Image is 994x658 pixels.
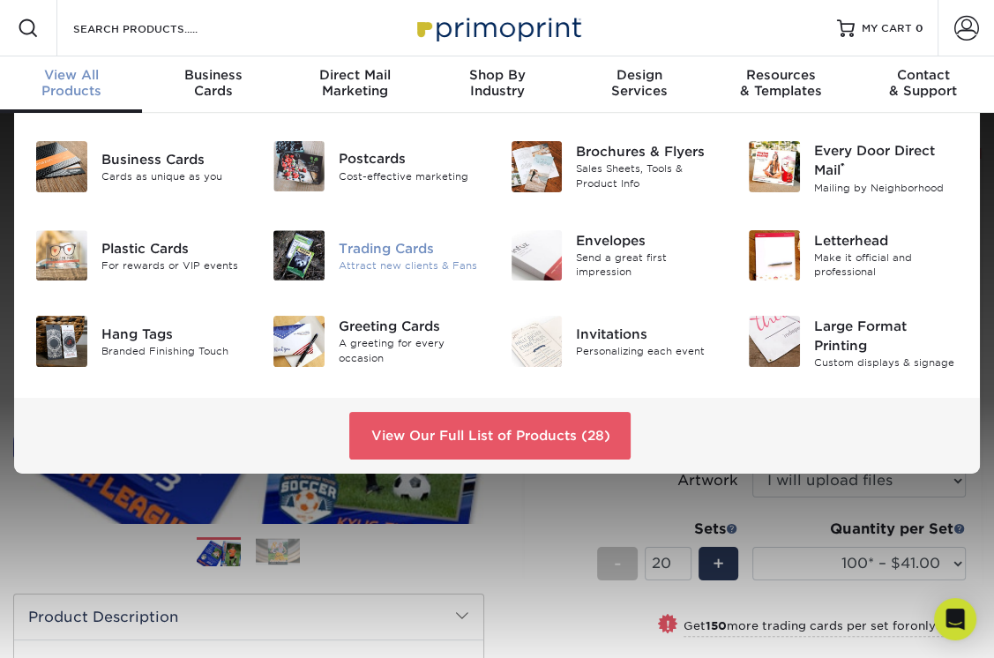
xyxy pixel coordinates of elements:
[749,141,800,192] img: Every Door Direct Mail
[862,21,912,36] span: MY CART
[576,231,721,250] div: Envelopes
[512,141,563,192] img: Brochures & Flyers
[511,134,721,199] a: Brochures & Flyers Brochures & Flyers Sales Sheets, Tools & Product Info
[814,180,960,195] div: Mailing by Neighborhood
[339,238,484,258] div: Trading Cards
[101,344,247,359] div: Branded Finishing Touch
[101,325,247,344] div: Hang Tags
[916,22,923,34] span: 0
[512,230,563,281] img: Envelopes
[273,141,325,191] img: Postcards
[273,230,325,281] img: Trading Cards
[35,134,246,199] a: Business Cards Business Cards Cards as unique as you
[852,67,994,99] div: & Support
[142,67,284,83] span: Business
[101,258,247,273] div: For rewards or VIP events
[710,56,852,113] a: Resources& Templates
[426,67,568,83] span: Shop By
[576,142,721,161] div: Brochures & Flyers
[36,230,87,281] img: Plastic Cards
[710,67,852,83] span: Resources
[568,56,710,113] a: DesignServices
[349,412,631,460] a: View Our Full List of Products (28)
[36,141,87,192] img: Business Cards
[273,309,483,374] a: Greeting Cards Greeting Cards A greeting for every occasion
[814,231,960,250] div: Letterhead
[749,316,800,367] img: Large Format Printing
[576,344,721,359] div: Personalizing each event
[339,337,484,366] div: A greeting for every occasion
[36,316,87,367] img: Hang Tags
[814,250,960,280] div: Make it official and professional
[35,309,246,374] a: Hang Tags Hang Tags Branded Finishing Touch
[576,250,721,280] div: Send a great first impression
[568,67,710,83] span: Design
[284,67,426,99] div: Marketing
[814,316,960,355] div: Large Format Printing
[814,355,960,370] div: Custom displays & signage
[142,67,284,99] div: Cards
[511,223,721,288] a: Envelopes Envelopes Send a great first impression
[748,223,959,288] a: Letterhead Letterhead Make it official and professional
[710,67,852,99] div: & Templates
[339,258,484,273] div: Attract new clients & Fans
[576,161,721,191] div: Sales Sheets, Tools & Product Info
[814,141,960,180] div: Every Door Direct Mail
[273,134,483,198] a: Postcards Postcards Cost-effective marketing
[35,223,246,288] a: Plastic Cards Plastic Cards For rewards or VIP events
[426,56,568,113] a: Shop ByIndustry
[273,316,325,367] img: Greeting Cards
[339,318,484,337] div: Greeting Cards
[748,309,959,377] a: Large Format Printing Large Format Printing Custom displays & signage
[142,56,284,113] a: BusinessCards
[101,150,247,169] div: Business Cards
[576,325,721,344] div: Invitations
[339,149,484,168] div: Postcards
[101,169,247,184] div: Cards as unique as you
[409,9,586,47] img: Primoprint
[71,18,243,39] input: SEARCH PRODUCTS.....
[852,67,994,83] span: Contact
[339,168,484,183] div: Cost-effective marketing
[101,238,247,258] div: Plastic Cards
[284,56,426,113] a: Direct MailMarketing
[284,67,426,83] span: Direct Mail
[852,56,994,113] a: Contact& Support
[934,598,976,640] div: Open Intercom Messenger
[511,309,721,374] a: Invitations Invitations Personalizing each event
[749,230,800,281] img: Letterhead
[568,67,710,99] div: Services
[426,67,568,99] div: Industry
[273,223,483,288] a: Trading Cards Trading Cards Attract new clients & Fans
[748,134,959,202] a: Every Door Direct Mail Every Door Direct Mail® Mailing by Neighborhood
[841,161,845,173] sup: ®
[512,316,563,367] img: Invitations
